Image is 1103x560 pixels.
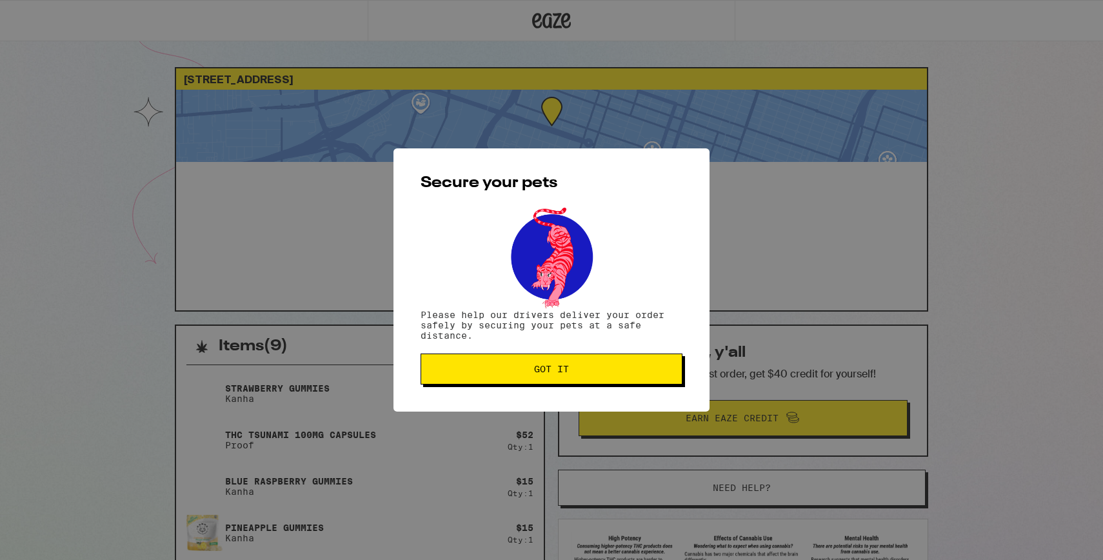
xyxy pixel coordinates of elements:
[421,310,682,341] p: Please help our drivers deliver your order safely by securing your pets at a safe distance.
[499,204,604,310] img: pets
[8,9,93,19] span: Hi. Need any help?
[534,365,569,374] span: Got it
[421,175,682,191] h2: Secure your pets
[421,354,682,385] button: Got it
